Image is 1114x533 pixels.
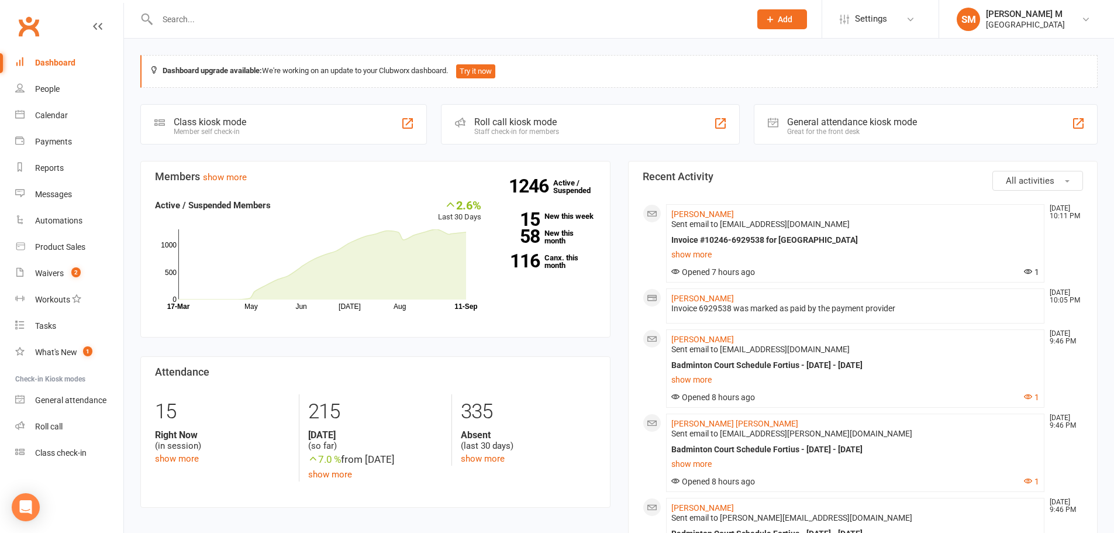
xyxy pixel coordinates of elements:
[1044,414,1082,429] time: [DATE] 9:46 PM
[671,209,734,219] a: [PERSON_NAME]
[986,9,1065,19] div: [PERSON_NAME] M
[671,513,912,522] span: Sent email to [PERSON_NAME][EMAIL_ADDRESS][DOMAIN_NAME]
[438,198,481,223] div: Last 30 Days
[456,64,495,78] button: Try it now
[1044,330,1082,345] time: [DATE] 9:46 PM
[1024,393,1039,403] button: 1
[154,11,742,27] input: Search...
[461,429,595,441] strong: Absent
[155,366,596,378] h3: Attendance
[14,12,43,41] a: Clubworx
[461,394,595,429] div: 335
[671,393,755,402] span: Opened 8 hours ago
[15,313,123,339] a: Tasks
[474,128,559,136] div: Staff check-in for members
[15,155,123,181] a: Reports
[671,429,912,438] span: Sent email to [EMAIL_ADDRESS][PERSON_NAME][DOMAIN_NAME]
[155,429,290,441] strong: Right Now
[35,269,64,278] div: Waivers
[671,360,1040,370] div: Badminton Court Schedule Fortius - [DATE] - [DATE]
[35,422,63,431] div: Roll call
[671,267,755,277] span: Opened 7 hours ago
[15,208,123,234] a: Automations
[671,235,1040,245] div: Invoice #10246-6929538 for [GEOGRAPHIC_DATA]
[15,260,123,287] a: Waivers 2
[474,116,559,128] div: Roll call kiosk mode
[1006,176,1054,186] span: All activities
[35,111,68,120] div: Calendar
[671,335,734,344] a: [PERSON_NAME]
[553,170,605,203] a: 1246Active / Suspended
[15,234,123,260] a: Product Sales
[35,163,64,173] div: Reports
[155,429,290,452] div: (in session)
[15,414,123,440] a: Roll call
[140,55,1098,88] div: We're working on an update to your Clubworx dashboard.
[35,137,72,146] div: Payments
[1024,267,1039,277] span: 1
[671,477,755,486] span: Opened 8 hours ago
[499,211,540,228] strong: 15
[12,493,40,521] div: Open Intercom Messenger
[155,394,290,429] div: 15
[499,212,596,220] a: 15New this week
[671,456,1040,472] a: show more
[671,294,734,303] a: [PERSON_NAME]
[787,116,917,128] div: General attendance kiosk mode
[499,252,540,270] strong: 116
[643,171,1084,183] h3: Recent Activity
[15,287,123,313] a: Workouts
[83,346,92,356] span: 1
[15,181,123,208] a: Messages
[71,267,81,277] span: 2
[155,453,199,464] a: show more
[308,394,443,429] div: 215
[671,246,1040,263] a: show more
[15,50,123,76] a: Dashboard
[957,8,980,31] div: SM
[671,345,850,354] span: Sent email to [EMAIL_ADDRESS][DOMAIN_NAME]
[163,66,262,75] strong: Dashboard upgrade available:
[438,198,481,211] div: 2.6%
[35,295,70,304] div: Workouts
[35,190,72,199] div: Messages
[855,6,887,32] span: Settings
[308,429,443,441] strong: [DATE]
[308,429,443,452] div: (so far)
[174,116,246,128] div: Class kiosk mode
[671,445,1040,455] div: Badminton Court Schedule Fortius - [DATE] - [DATE]
[15,129,123,155] a: Payments
[1044,289,1082,304] time: [DATE] 10:05 PM
[35,242,85,252] div: Product Sales
[499,254,596,269] a: 116Canx. this month
[35,216,82,225] div: Automations
[15,440,123,466] a: Class kiosk mode
[461,453,505,464] a: show more
[671,503,734,513] a: [PERSON_NAME]
[35,321,56,331] div: Tasks
[671,372,1040,388] a: show more
[15,76,123,102] a: People
[35,84,60,94] div: People
[499,228,540,245] strong: 58
[35,348,77,357] div: What's New
[308,453,341,465] span: 7.0 %
[461,429,595,452] div: (last 30 days)
[308,469,352,480] a: show more
[15,387,123,414] a: General attendance kiosk mode
[155,171,596,183] h3: Members
[499,229,596,245] a: 58New this month
[35,58,75,67] div: Dashboard
[1024,477,1039,487] button: 1
[35,448,87,458] div: Class check-in
[35,396,106,405] div: General attendance
[671,304,1040,314] div: Invoice 6929538 was marked as paid by the payment provider
[155,200,271,211] strong: Active / Suspended Members
[671,419,798,428] a: [PERSON_NAME] [PERSON_NAME]
[986,19,1065,30] div: [GEOGRAPHIC_DATA]
[1044,205,1082,220] time: [DATE] 10:11 PM
[992,171,1083,191] button: All activities
[203,172,247,183] a: show more
[509,177,553,195] strong: 1246
[787,128,917,136] div: Great for the front desk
